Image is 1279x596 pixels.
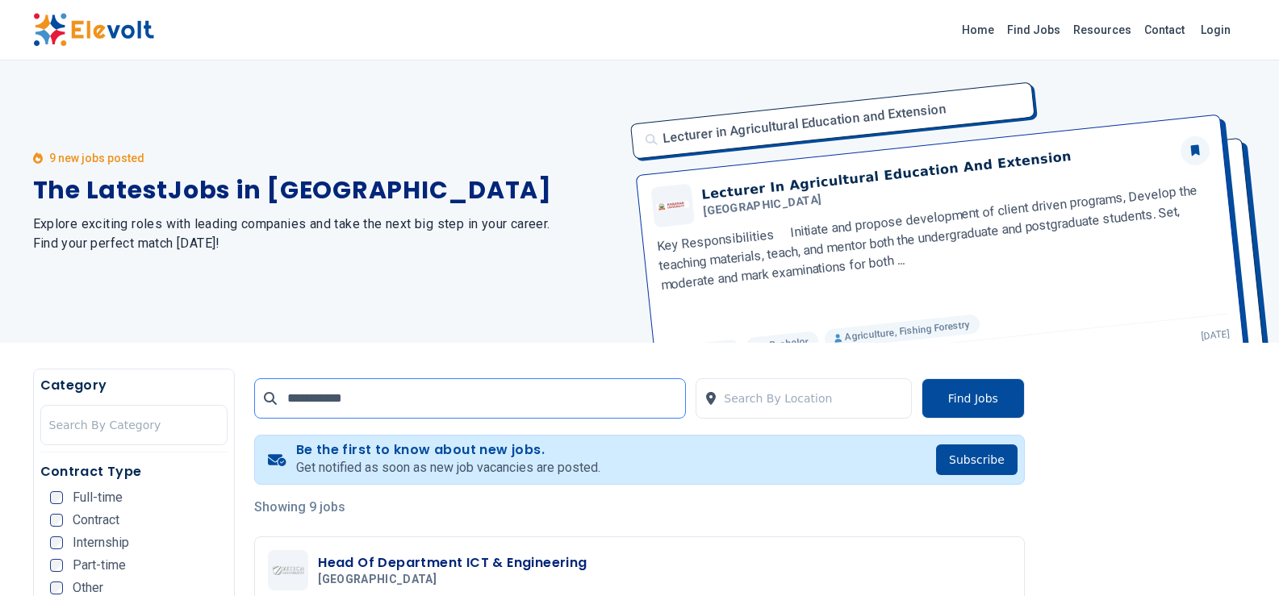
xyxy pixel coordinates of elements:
[40,462,228,481] h5: Contract Type
[73,536,129,549] span: Internship
[50,491,63,504] input: Full-time
[49,150,144,166] p: 9 new jobs posted
[955,17,1001,43] a: Home
[50,581,63,594] input: Other
[254,498,1025,517] p: Showing 9 jobs
[296,458,600,477] p: Get notified as soon as new job vacancies are posted.
[50,536,63,549] input: Internship
[922,378,1025,419] button: Find Jobs
[296,442,600,458] h4: Be the first to know about new jobs.
[73,559,126,572] span: Part-time
[50,514,63,527] input: Contract
[936,444,1018,475] button: Subscribe
[33,13,154,47] img: Elevolt
[272,565,304,576] img: Zetech University
[1191,14,1240,46] a: Login
[40,376,228,395] h5: Category
[33,176,621,205] h1: The Latest Jobs in [GEOGRAPHIC_DATA]
[1067,17,1138,43] a: Resources
[73,581,103,594] span: Other
[50,559,63,572] input: Part-time
[1198,519,1279,596] iframe: Chat Widget
[73,514,119,527] span: Contract
[1001,17,1067,43] a: Find Jobs
[318,553,587,573] h3: Head Of Department ICT & Engineering
[318,573,437,587] span: [GEOGRAPHIC_DATA]
[33,215,621,253] h2: Explore exciting roles with leading companies and take the next big step in your career. Find you...
[73,491,123,504] span: Full-time
[1138,17,1191,43] a: Contact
